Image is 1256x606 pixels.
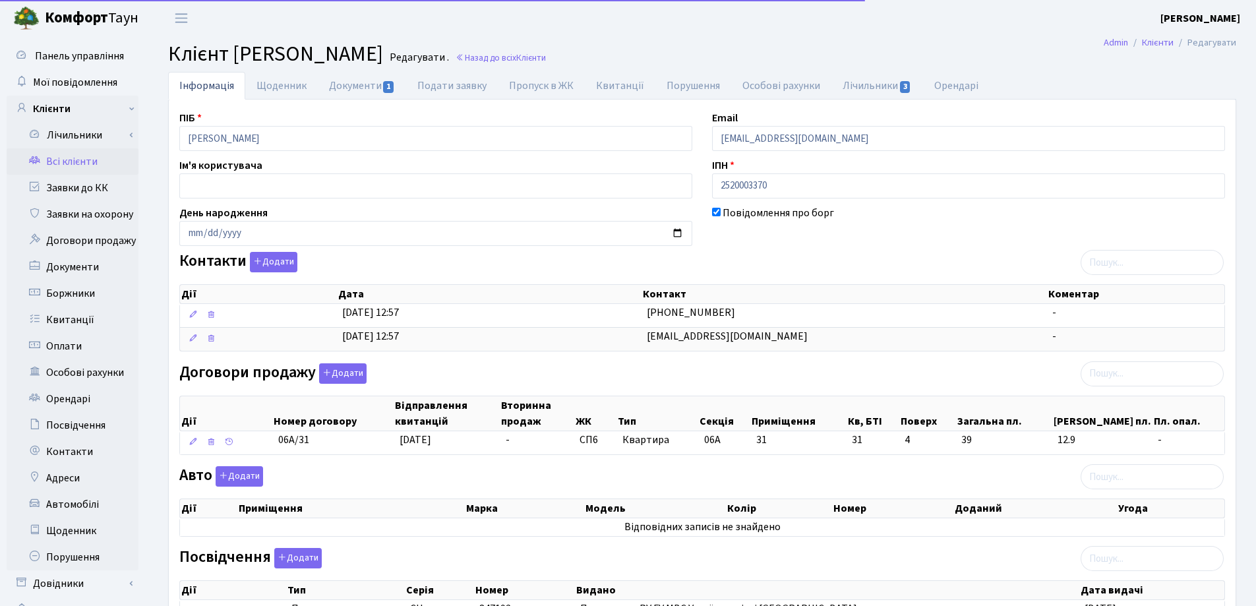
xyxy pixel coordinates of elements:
a: Додати [212,464,263,487]
span: Клієнт [PERSON_NAME] [168,39,383,69]
td: Відповідних записів не знайдено [180,518,1224,536]
a: Щоденник [7,518,138,544]
a: Оплати [7,333,138,359]
span: - [506,433,510,447]
span: 31 [852,433,894,448]
span: 39 [961,433,1048,448]
label: Посвідчення [179,548,322,568]
th: Приміщення [750,396,846,431]
a: Клієнти [7,96,138,122]
th: Дата видачі [1079,581,1224,599]
th: Дії [180,499,237,518]
a: Пропуск в ЖК [498,72,585,100]
span: 06А/31 [278,433,309,447]
span: Таун [45,7,138,30]
th: Модель [584,499,725,518]
th: Секція [698,396,751,431]
a: Орендарі [7,386,138,412]
a: Квитанції [7,307,138,333]
a: Панель управління [7,43,138,69]
a: Квитанції [585,72,655,100]
th: Вторинна продаж [500,396,574,431]
th: Приміщення [237,499,465,518]
th: Загальна пл. [956,396,1053,431]
a: Орендарі [923,72,990,100]
span: - [1158,433,1219,448]
a: Порушення [7,544,138,570]
th: Доданий [953,499,1118,518]
label: ПІБ [179,110,202,126]
a: Контакти [7,439,138,465]
button: Авто [216,466,263,487]
label: Email [712,110,738,126]
a: Документи [7,254,138,280]
a: Додати [271,546,322,569]
label: Контакти [179,252,297,272]
a: Лічильники [15,122,138,148]
a: Особові рахунки [7,359,138,386]
th: ЖК [574,396,617,431]
span: 12.9 [1058,433,1147,448]
input: Пошук... [1081,464,1224,489]
th: Дії [180,285,337,303]
span: Клієнти [516,51,546,64]
span: - [1052,329,1056,344]
input: Пошук... [1081,250,1224,275]
nav: breadcrumb [1084,29,1256,57]
b: Комфорт [45,7,108,28]
th: Коментар [1047,285,1225,303]
a: Назад до всіхКлієнти [456,51,546,64]
span: 06А [704,433,721,447]
th: Колір [726,499,832,518]
a: Всі клієнти [7,148,138,175]
a: Мої повідомлення [7,69,138,96]
a: Документи [318,72,406,100]
span: [DATE] 12:57 [342,329,399,344]
label: День народження [179,205,268,221]
a: Порушення [655,72,731,100]
span: - [1052,305,1056,320]
th: Видано [575,581,1080,599]
a: Додати [247,250,297,273]
span: 4 [905,433,951,448]
span: 1 [383,81,394,93]
li: Редагувати [1174,36,1236,50]
th: Відправлення квитанцій [394,396,500,431]
a: Лічильники [831,72,922,100]
th: Марка [465,499,584,518]
a: Довідники [7,570,138,597]
span: [PHONE_NUMBER] [647,305,735,320]
a: Додати [316,361,367,384]
th: Кв, БТІ [847,396,899,431]
a: Клієнти [1142,36,1174,49]
a: Боржники [7,280,138,307]
span: [DATE] [400,433,431,447]
label: ІПН [712,158,734,173]
span: 31 [756,433,767,447]
span: Квартира [622,433,694,448]
a: Подати заявку [406,72,498,100]
a: Посвідчення [7,412,138,439]
label: Повідомлення про борг [723,205,834,221]
th: Дата [337,285,642,303]
th: Угода [1117,499,1224,518]
th: Номер [474,581,574,599]
span: Панель управління [35,49,124,63]
a: Admin [1104,36,1128,49]
th: [PERSON_NAME] пл. [1052,396,1152,431]
a: Інформація [168,72,245,100]
th: Поверх [899,396,956,431]
th: Номер договору [272,396,394,431]
a: [PERSON_NAME] [1160,11,1240,26]
th: Серія [405,581,475,599]
a: Щоденник [245,72,318,100]
a: Автомобілі [7,491,138,518]
th: Дії [180,396,272,431]
a: Особові рахунки [731,72,831,100]
a: Заявки до КК [7,175,138,201]
span: [DATE] 12:57 [342,305,399,320]
input: Пошук... [1081,546,1224,571]
label: Договори продажу [179,363,367,384]
button: Договори продажу [319,363,367,384]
